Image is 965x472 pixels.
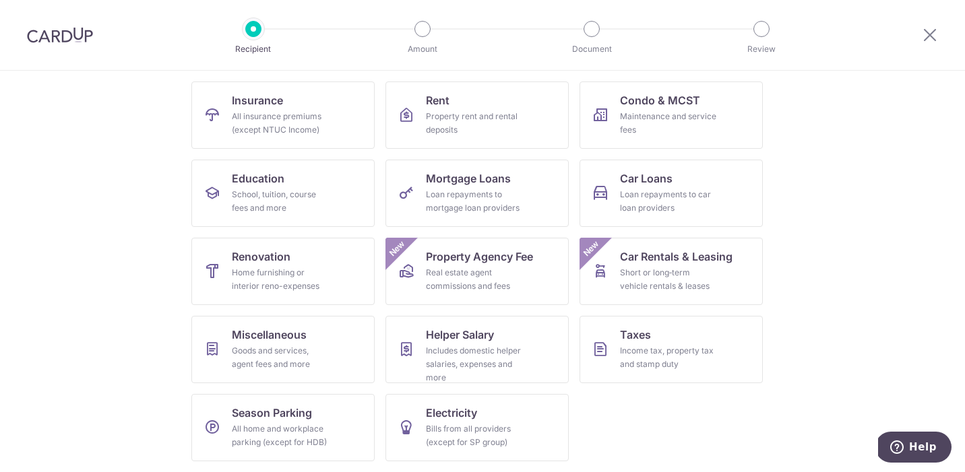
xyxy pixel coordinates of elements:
div: School, tuition, course fees and more [232,188,329,215]
span: New [386,238,408,260]
img: CardUp [27,27,93,43]
span: Taxes [620,327,651,343]
span: Rent [426,92,449,108]
div: Includes domestic helper salaries, expenses and more [426,344,523,384]
div: Income tax, property tax and stamp duty [620,344,717,371]
a: Car Rentals & LeasingShort or long‑term vehicle rentals & leasesNew [580,238,763,305]
span: Electricity [426,405,477,421]
span: Miscellaneous [232,327,307,343]
a: Condo & MCSTMaintenance and service fees [580,81,763,149]
div: Property rent and rental deposits [426,110,523,137]
a: Property Agency FeeReal estate agent commissions and feesNew [385,238,569,305]
a: Car LoansLoan repayments to car loan providers [580,160,763,227]
span: Season Parking [232,405,312,421]
a: Season ParkingAll home and workplace parking (except for HDB) [191,394,375,461]
a: EducationSchool, tuition, course fees and more [191,160,375,227]
div: Goods and services, agent fees and more [232,344,329,371]
span: Insurance [232,92,283,108]
span: Car Loans [620,170,673,187]
iframe: Opens a widget where you can find more information [878,432,952,465]
div: Loan repayments to mortgage loan providers [426,188,523,215]
a: Mortgage LoansLoan repayments to mortgage loan providers [385,160,569,227]
div: Home furnishing or interior reno-expenses [232,266,329,293]
a: Helper SalaryIncludes domestic helper salaries, expenses and more [385,316,569,383]
span: Car Rentals & Leasing [620,248,733,265]
a: InsuranceAll insurance premiums (except NTUC Income) [191,81,375,149]
span: Renovation [232,248,290,265]
div: Loan repayments to car loan providers [620,188,717,215]
div: Short or long‑term vehicle rentals & leases [620,266,717,293]
p: Document [542,42,642,56]
p: Review [712,42,811,56]
a: MiscellaneousGoods and services, agent fees and more [191,316,375,383]
a: ElectricityBills from all providers (except for SP group) [385,394,569,461]
span: Condo & MCST [620,92,700,108]
div: All insurance premiums (except NTUC Income) [232,110,329,137]
span: Education [232,170,284,187]
span: Mortgage Loans [426,170,511,187]
span: Property Agency Fee [426,248,533,265]
div: Maintenance and service fees [620,110,717,137]
span: Helper Salary [426,327,494,343]
p: Recipient [204,42,303,56]
a: TaxesIncome tax, property tax and stamp duty [580,316,763,383]
div: Bills from all providers (except for SP group) [426,422,523,449]
div: Real estate agent commissions and fees [426,266,523,293]
a: RenovationHome furnishing or interior reno-expenses [191,238,375,305]
span: New [580,238,602,260]
p: Amount [373,42,472,56]
div: All home and workplace parking (except for HDB) [232,422,329,449]
a: RentProperty rent and rental deposits [385,81,569,149]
